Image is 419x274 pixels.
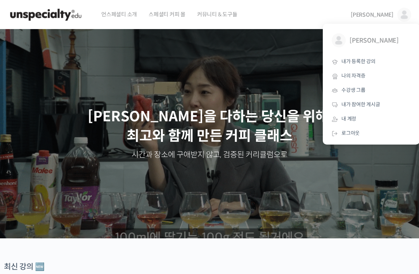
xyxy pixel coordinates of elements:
a: 내 계정 [326,112,417,126]
span: 내가 참여한 게시글 [341,101,380,108]
a: [PERSON_NAME] [326,28,417,55]
span: 설정 [120,221,129,227]
span: 대화 [71,222,80,228]
a: 내가 참여한 게시글 [326,98,417,112]
a: 나의 자격증 [326,69,417,83]
span: 홈 [24,221,29,227]
div: 최신 강의 🆕 [4,262,415,272]
a: 수강생 그룹 [326,83,417,98]
p: [PERSON_NAME]을 다하는 당신을 위해, 최고와 함께 만든 커피 클래스 [8,107,411,146]
a: 홈 [2,210,51,229]
span: 수강생 그룹 [341,87,365,93]
span: 로그아웃 [341,130,360,136]
p: 시간과 장소에 구애받지 않고, 검증된 커리큘럼으로 [8,150,411,160]
span: 나의 자격증 [341,72,365,79]
a: 대화 [51,210,100,229]
a: 내가 등록한 강의 [326,55,417,69]
span: 내 계정 [341,115,356,122]
a: 설정 [100,210,149,229]
span: [PERSON_NAME] [350,33,407,48]
a: 로그아웃 [326,126,417,141]
span: [PERSON_NAME] [351,11,393,18]
span: 내가 등록한 강의 [341,58,376,65]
